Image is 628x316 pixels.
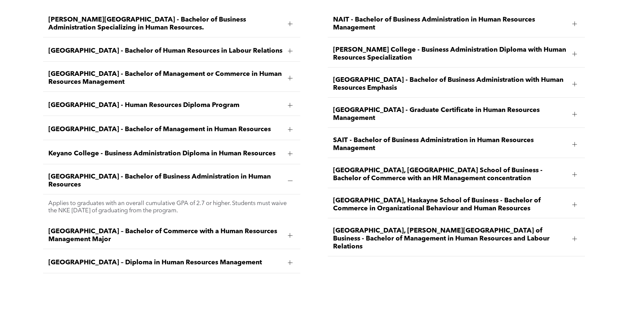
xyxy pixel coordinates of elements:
[48,228,283,243] span: [GEOGRAPHIC_DATA] – Bachelor of Commerce with a Human Resources Management Major
[48,16,283,32] span: [PERSON_NAME][GEOGRAPHIC_DATA] - Bachelor of Business Administration Specializing in Human Resour...
[48,101,283,109] span: [GEOGRAPHIC_DATA] - Human Resources Diploma Program
[333,16,567,32] span: NAIT - Bachelor of Business Administration in Human Resources Management
[333,167,567,183] span: [GEOGRAPHIC_DATA], [GEOGRAPHIC_DATA] School of Business - Bachelor of Commerce with an HR Managem...
[48,47,283,55] span: [GEOGRAPHIC_DATA] - Bachelor of Human Resources in Labour Relations
[333,136,567,152] span: SAIT - Bachelor of Business Administration in Human Resources Management
[333,46,567,62] span: [PERSON_NAME] College - Business Administration Diploma with Human Resources Specialization
[48,126,283,133] span: [GEOGRAPHIC_DATA] - Bachelor of Management in Human Resources
[333,76,567,92] span: [GEOGRAPHIC_DATA] - Bachelor of Business Administration with Human Resources Emphasis
[48,259,283,267] span: [GEOGRAPHIC_DATA] – Diploma in Human Resources Management
[333,106,567,122] span: [GEOGRAPHIC_DATA] - Graduate Certificate in Human Resources Management
[48,70,283,86] span: [GEOGRAPHIC_DATA] - Bachelor of Management or Commerce in Human Resources Management
[48,173,283,189] span: [GEOGRAPHIC_DATA] - Bachelor of Business Administration in Human Resources
[333,227,567,251] span: [GEOGRAPHIC_DATA], [PERSON_NAME][GEOGRAPHIC_DATA] of Business - Bachelor of Management in Human R...
[48,150,283,158] span: Keyano College - Business Administration Diploma in Human Resources
[48,200,295,214] p: Applies to graduates with an overall cumulative GPA of 2.7 or higher. Students must waive the NKE...
[333,197,567,213] span: [GEOGRAPHIC_DATA], Haskayne School of Business - Bachelor of Commerce in Organizational Behaviour...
